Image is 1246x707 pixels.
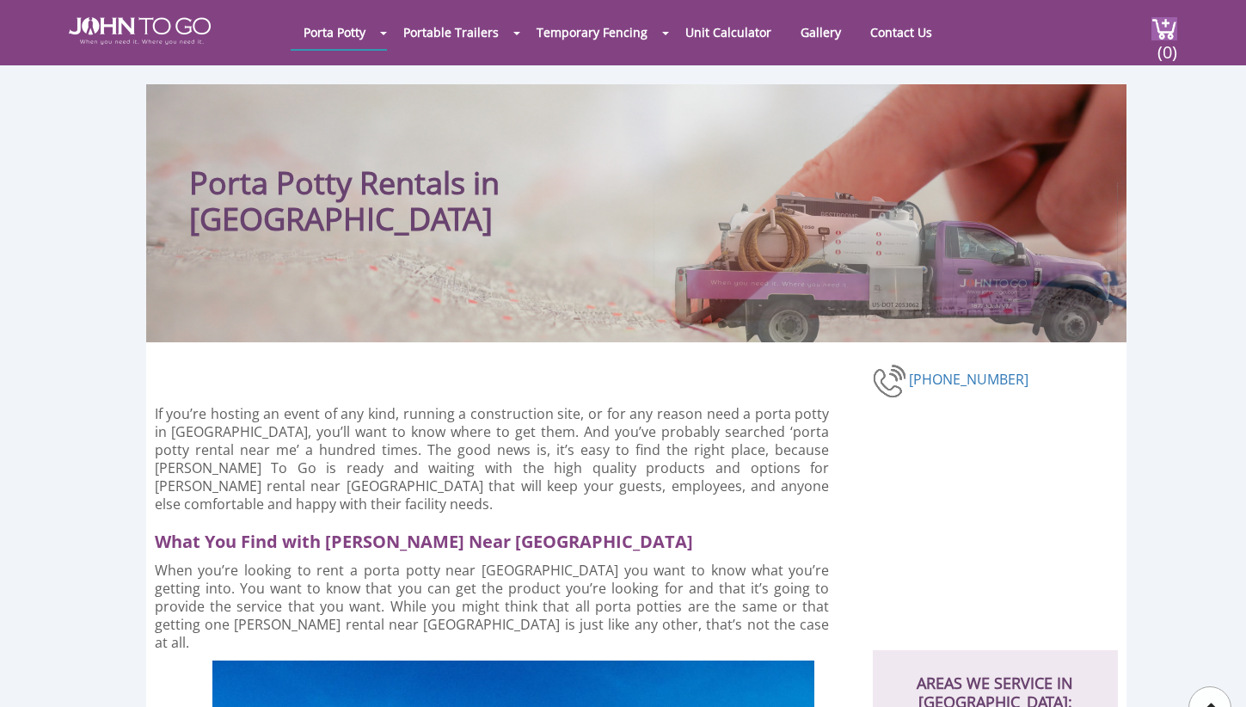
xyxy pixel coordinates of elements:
[672,15,784,49] a: Unit Calculator
[788,15,854,49] a: Gallery
[189,119,744,237] h1: Porta Potty Rentals in [GEOGRAPHIC_DATA]
[155,405,830,513] p: If you’re hosting an event of any kind, running a construction site, or for any reason need a por...
[857,15,945,49] a: Contact Us
[909,369,1028,388] a: [PHONE_NUMBER]
[291,15,378,49] a: Porta Potty
[155,562,830,652] p: When you’re looking to rent a porta potty near [GEOGRAPHIC_DATA] you want to know what you’re get...
[654,182,1118,342] img: Truck
[524,15,660,49] a: Temporary Fencing
[1177,638,1246,707] button: Live Chat
[390,15,512,49] a: Portable Trailers
[873,362,909,400] img: phone-number
[1151,17,1177,40] img: cart a
[1157,27,1177,64] span: (0)
[69,17,211,45] img: JOHN to go
[155,522,844,553] h2: What You Find with [PERSON_NAME] Near [GEOGRAPHIC_DATA]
